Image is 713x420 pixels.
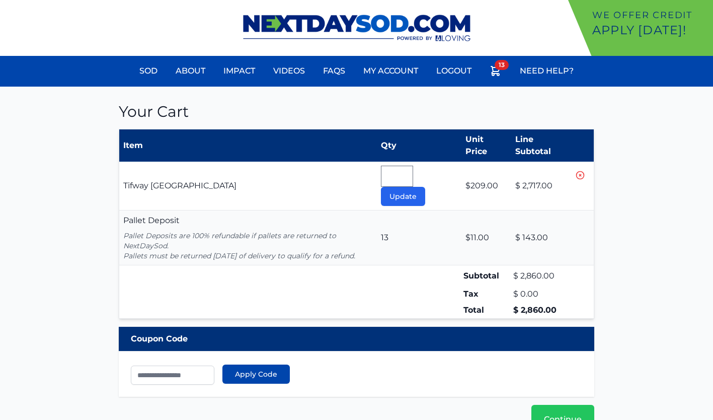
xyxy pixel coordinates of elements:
[484,59,508,87] a: 13
[461,286,511,302] td: Tax
[511,129,575,162] th: Line Subtotal
[377,211,461,265] td: 13
[461,302,511,319] td: Total
[592,22,709,38] p: Apply [DATE]!
[495,60,509,70] span: 13
[461,211,511,265] td: $11.00
[123,231,373,261] p: Pallet Deposits are 100% refundable if pallets are returned to NextDaySod. Pallets must be return...
[381,187,425,206] button: Update
[119,103,594,121] h1: Your Cart
[317,59,351,83] a: FAQs
[119,162,377,211] td: Tifway [GEOGRAPHIC_DATA]
[119,129,377,162] th: Item
[511,302,575,319] td: $ 2,860.00
[119,327,594,351] div: Coupon Code
[217,59,261,83] a: Impact
[377,129,461,162] th: Qty
[235,369,277,379] span: Apply Code
[511,162,575,211] td: $ 2,717.00
[461,265,511,287] td: Subtotal
[267,59,311,83] a: Videos
[514,59,580,83] a: Need Help?
[592,8,709,22] p: We offer Credit
[119,211,377,265] td: Pallet Deposit
[430,59,478,83] a: Logout
[511,265,575,287] td: $ 2,860.00
[511,211,575,265] td: $ 143.00
[133,59,164,83] a: Sod
[511,286,575,302] td: $ 0.00
[170,59,211,83] a: About
[222,365,290,384] button: Apply Code
[357,59,424,83] a: My Account
[461,129,511,162] th: Unit Price
[461,162,511,211] td: $209.00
